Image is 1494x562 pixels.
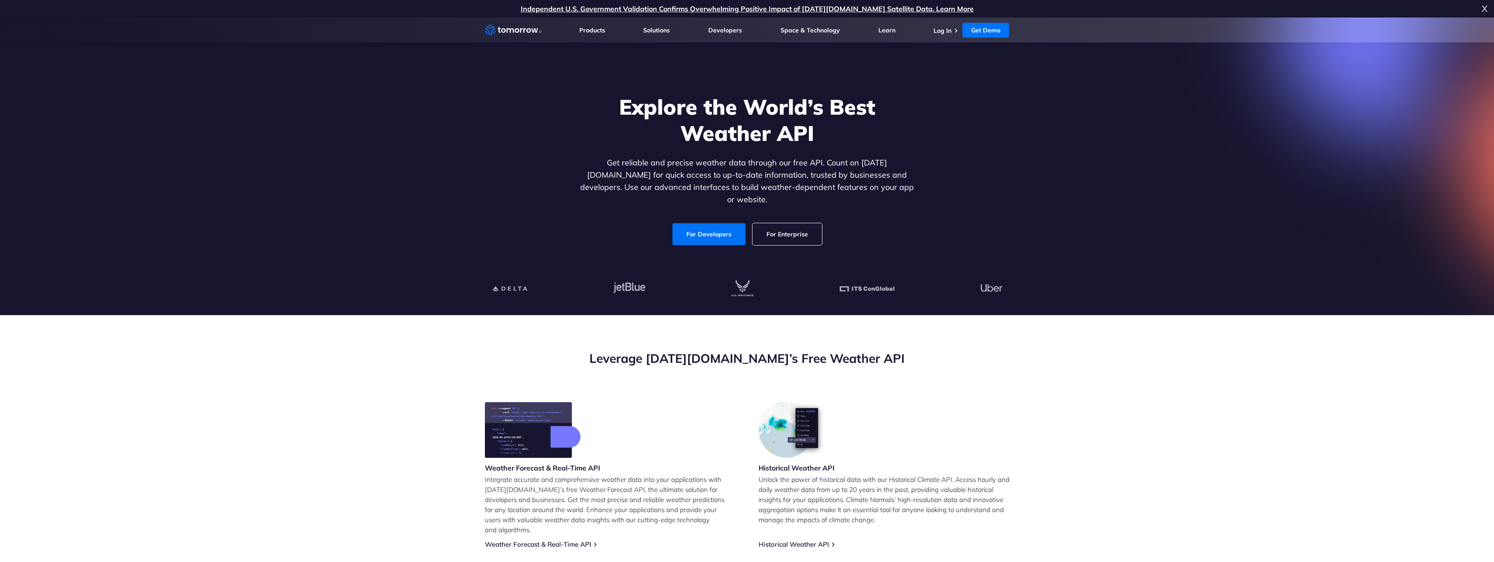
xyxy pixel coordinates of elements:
h3: Weather Forecast & Real-Time API [485,463,600,473]
a: For Enterprise [752,223,822,245]
h2: Leverage [DATE][DOMAIN_NAME]’s Free Weather API [485,350,1010,367]
a: Log In [933,27,951,35]
p: Integrate accurate and comprehensive weather data into your applications with [DATE][DOMAIN_NAME]... [485,474,736,535]
a: For Developers [672,223,745,245]
h3: Historical Weather API [759,463,835,473]
a: Independent U.S. Government Validation Confirms Overwhelming Positive Impact of [DATE][DOMAIN_NAM... [521,4,974,13]
a: Historical Weather API [759,540,829,548]
a: Developers [708,26,742,34]
a: Weather Forecast & Real-Time API [485,540,591,548]
a: Products [579,26,605,34]
p: Get reliable and precise weather data through our free API. Count on [DATE][DOMAIN_NAME] for quic... [578,157,916,206]
a: Learn [878,26,895,34]
a: Home link [485,24,542,37]
p: Unlock the power of historical data with our Historical Climate API. Access hourly and daily weat... [759,474,1010,525]
h1: Explore the World’s Best Weather API [578,94,916,146]
a: Space & Technology [780,26,840,34]
a: Solutions [643,26,670,34]
a: Get Demo [962,23,1009,38]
